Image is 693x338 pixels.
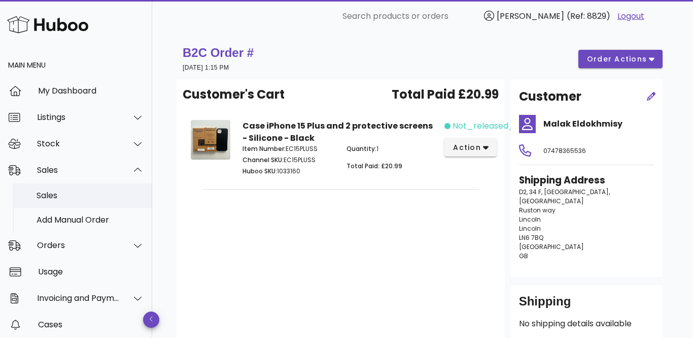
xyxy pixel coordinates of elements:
[519,173,654,188] h3: Shipping Address
[37,191,144,200] div: Sales
[242,167,277,175] span: Huboo SKU:
[346,162,402,170] span: Total Paid: £20.99
[519,206,556,214] span: Ruston way
[191,120,230,160] img: Product Image
[242,167,334,176] p: 1033160
[519,215,541,224] span: Lincoln
[543,146,586,155] span: 07478365536
[346,144,438,153] p: 1
[37,139,120,148] div: Stock
[38,320,144,329] div: Cases
[242,120,433,144] strong: Case iPhone 15 Plus and 2 protective screens - Silicone - Black
[38,267,144,276] div: Usage
[242,156,334,165] p: EC15PLUSS
[38,86,144,96] div: My Dashboard
[519,252,528,260] span: GB
[453,142,481,153] span: action
[7,14,88,36] img: Huboo Logo
[242,144,334,153] p: EC15PLUSS
[519,87,581,106] h2: Customer
[444,138,497,157] button: action
[242,144,286,153] span: Item Number:
[519,224,541,233] span: Lincoln
[519,318,654,330] p: No shipping details available
[519,233,543,242] span: LN6 7BQ
[617,10,644,22] a: Logout
[453,120,528,132] span: not_released_yet
[183,46,254,59] strong: B2C Order #
[346,144,376,153] span: Quantity:
[242,156,284,164] span: Channel SKU:
[497,10,564,22] span: [PERSON_NAME]
[37,165,120,175] div: Sales
[578,50,663,68] button: order actions
[183,64,229,71] small: [DATE] 1:15 PM
[392,85,499,104] span: Total Paid £20.99
[586,54,647,65] span: order actions
[37,215,144,225] div: Add Manual Order
[519,188,610,205] span: D2, 34 F, [GEOGRAPHIC_DATA], [GEOGRAPHIC_DATA]
[567,10,610,22] span: (Ref: 8829)
[37,240,120,250] div: Orders
[37,112,120,122] div: Listings
[543,118,654,130] h4: Malak Eldokhmisy
[37,293,120,303] div: Invoicing and Payments
[519,293,654,318] div: Shipping
[183,85,285,104] span: Customer's Cart
[519,242,584,251] span: [GEOGRAPHIC_DATA]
